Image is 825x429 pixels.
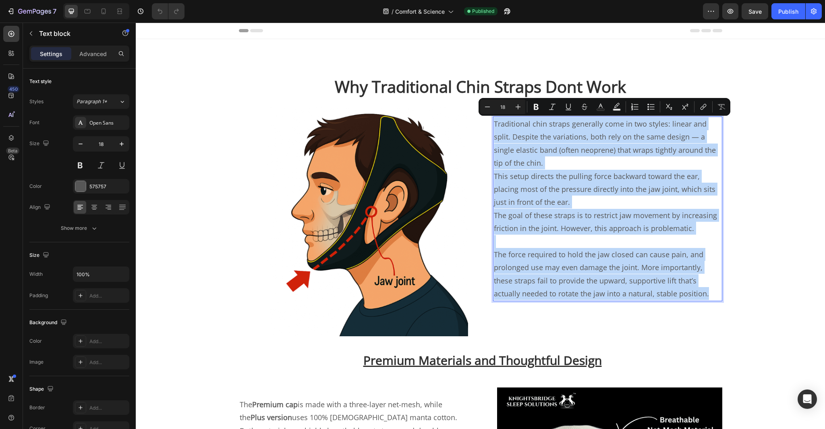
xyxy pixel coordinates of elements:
p: The force required to hold the jaw closed can cause pain, and prolonged use may even damage the j... [358,225,586,278]
button: Paragraph 1* [73,94,129,109]
p: 7 [53,6,56,16]
button: United States USD [793,10,819,18]
p: Traditional chin straps generally come in two styles: linear and split. Despite the variations, b... [358,95,586,147]
span: Save [748,8,762,15]
div: Size [29,138,51,149]
p: Text block [39,29,108,38]
div: Font [29,119,39,126]
a: About Us [349,47,389,57]
div: Image [29,358,44,366]
button: 7 [3,3,60,19]
div: Background [29,317,68,328]
p: This setup directs the pulling force backward toward the ear, placing most of the pressure direct... [358,147,586,186]
div: Shape [29,384,55,395]
strong: Why Traditional Chin Straps Dont Work [199,53,490,75]
a: Contact Us [467,47,512,57]
span: USD [802,10,814,18]
div: Padding [29,292,48,299]
div: Undo/Redo [152,3,184,19]
iframe: Design area [136,23,825,429]
button: Save [742,3,768,19]
a: Our Shop [389,47,430,57]
a: Reviews [430,47,467,57]
div: Align [29,202,52,213]
div: Text style [29,78,52,85]
div: Rich Text Editor. Editing area: main [357,94,587,279]
div: Beta [6,148,19,154]
div: Editor contextual toolbar [479,98,730,116]
input: Auto [73,267,129,281]
a: Knightsbridge Sleep Solutions LLC [10,49,102,55]
a: 🔒 Official Site Notice [512,47,589,57]
p: Settings [40,50,62,58]
div: Publish [778,7,798,16]
div: Styles [29,98,44,105]
a: [PHONE_NUMBER] [84,5,166,22]
button: Publish [771,3,805,19]
div: Open Intercom Messenger [798,389,817,409]
div: Open Sans [89,119,127,127]
div: 575757 [89,183,127,190]
div: Add... [89,292,127,300]
a: Comfort & Science [236,47,303,57]
button: Show more [29,221,129,235]
div: Width [29,271,43,278]
div: Size [29,250,51,261]
strong: Premium cap [116,377,162,387]
span: 30 Day Money Back Guarantee [369,8,456,19]
img: chin straps [103,84,332,314]
span: Comfort & Science [395,7,445,16]
div: Add... [89,338,127,345]
a: User Guide [303,47,349,57]
div: Show more [61,224,98,232]
div: Add... [89,359,127,366]
div: Color [29,183,42,190]
img: United States [793,11,800,16]
span: Paragraph 1* [77,98,107,105]
a: [EMAIL_ADDRESS][DOMAIN_NAME] [97,15,191,22]
p: The goal of these straps is to restrict jaw movement by increasing friction in the joint. However... [358,186,586,212]
div: 450 [8,86,19,92]
span: Published [472,8,494,15]
p: Advanced [79,50,107,58]
div: Add... [89,404,127,412]
div: Color [29,337,42,345]
p: The is made with a three-layer net-mesh, while the uses 100% [DEMOGRAPHIC_DATA] manta cotton. Bot... [104,375,332,414]
span: / [392,7,394,16]
u: Premium Materials and Thoughtful Design [228,329,466,346]
div: Border [29,404,45,411]
strong: Plus version [115,390,156,400]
